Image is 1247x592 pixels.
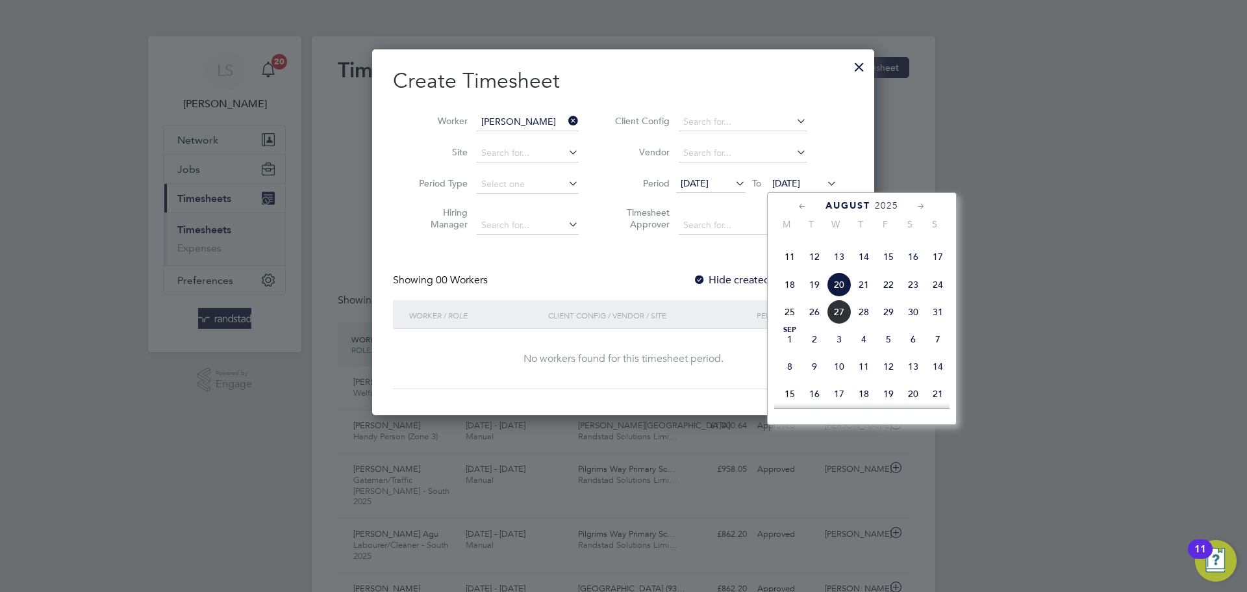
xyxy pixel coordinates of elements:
span: 14 [851,244,876,269]
span: 19 [876,381,901,406]
span: 19 [802,272,827,297]
label: Period [611,177,670,189]
span: 11 [777,244,802,269]
span: 16 [901,244,926,269]
input: Search for... [477,216,579,235]
label: Period Type [409,177,468,189]
div: Worker / Role [406,300,545,330]
span: 4 [851,327,876,352]
span: 16 [802,381,827,406]
div: 11 [1194,549,1206,566]
label: Timesheet Approver [611,207,670,230]
span: 12 [876,354,901,379]
label: Worker [409,115,468,127]
span: Sep [777,327,802,333]
span: 22 [876,272,901,297]
span: 6 [901,327,926,352]
span: M [774,218,799,230]
span: 13 [827,244,851,269]
span: 18 [851,381,876,406]
span: 2025 [875,200,898,211]
span: 21 [926,381,950,406]
span: 15 [876,244,901,269]
input: Search for... [477,113,579,131]
div: Client Config / Vendor / Site [545,300,753,330]
div: No workers found for this timesheet period. [406,352,840,366]
span: S [922,218,947,230]
label: Hide created timesheets [693,274,825,287]
input: Search for... [679,113,807,131]
span: 2 [802,327,827,352]
span: 12 [802,244,827,269]
span: 14 [926,354,950,379]
label: Client Config [611,115,670,127]
span: 15 [777,381,802,406]
span: 9 [802,354,827,379]
span: 18 [777,272,802,297]
span: T [848,218,873,230]
span: To [748,175,765,192]
span: [DATE] [681,177,709,189]
span: 13 [901,354,926,379]
span: 8 [777,354,802,379]
span: 00 Workers [436,274,488,287]
span: 23 [901,272,926,297]
label: Hiring Manager [409,207,468,230]
input: Search for... [477,144,579,162]
div: Showing [393,274,490,287]
span: W [824,218,848,230]
span: 5 [876,327,901,352]
span: 7 [926,327,950,352]
label: Site [409,146,468,158]
span: 11 [851,354,876,379]
span: S [898,218,922,230]
span: T [799,218,824,230]
input: Select one [477,175,579,194]
span: [DATE] [772,177,800,189]
span: 29 [876,300,901,324]
div: Period [753,300,840,330]
span: 26 [802,300,827,324]
span: 24 [926,272,950,297]
span: 20 [901,381,926,406]
span: 21 [851,272,876,297]
h2: Create Timesheet [393,68,853,95]
span: F [873,218,898,230]
span: 20 [827,272,851,297]
label: Vendor [611,146,670,158]
span: August [825,200,870,211]
span: 17 [926,244,950,269]
span: 25 [777,300,802,324]
span: 17 [827,381,851,406]
span: 3 [827,327,851,352]
input: Search for... [679,216,807,235]
button: Open Resource Center, 11 new notifications [1195,540,1237,582]
span: 1 [777,327,802,352]
span: 30 [901,300,926,324]
span: 10 [827,354,851,379]
span: 27 [827,300,851,324]
input: Search for... [679,144,807,162]
span: 28 [851,300,876,324]
span: 31 [926,300,950,324]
